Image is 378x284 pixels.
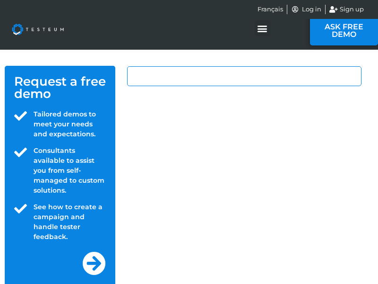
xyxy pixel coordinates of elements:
[337,5,364,14] span: Sign up
[324,23,364,38] span: ASK FREE DEMO
[255,20,270,36] div: Menu Toggle
[31,202,106,242] span: See how to create a campaign and handle tester feedback.
[5,17,71,42] img: Testeum Logo - Application crowdtesting platform
[31,109,106,139] span: Tailored demos to meet your needs and expectations.
[329,5,364,14] a: Sign up
[291,5,321,14] a: Log in
[310,16,378,45] a: ASK FREE DEMO
[300,5,321,14] span: Log in
[31,146,106,195] span: Consultants available to assist you from self-managed to custom solutions.
[258,5,283,14] a: Français
[14,75,106,100] h1: Request a free demo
